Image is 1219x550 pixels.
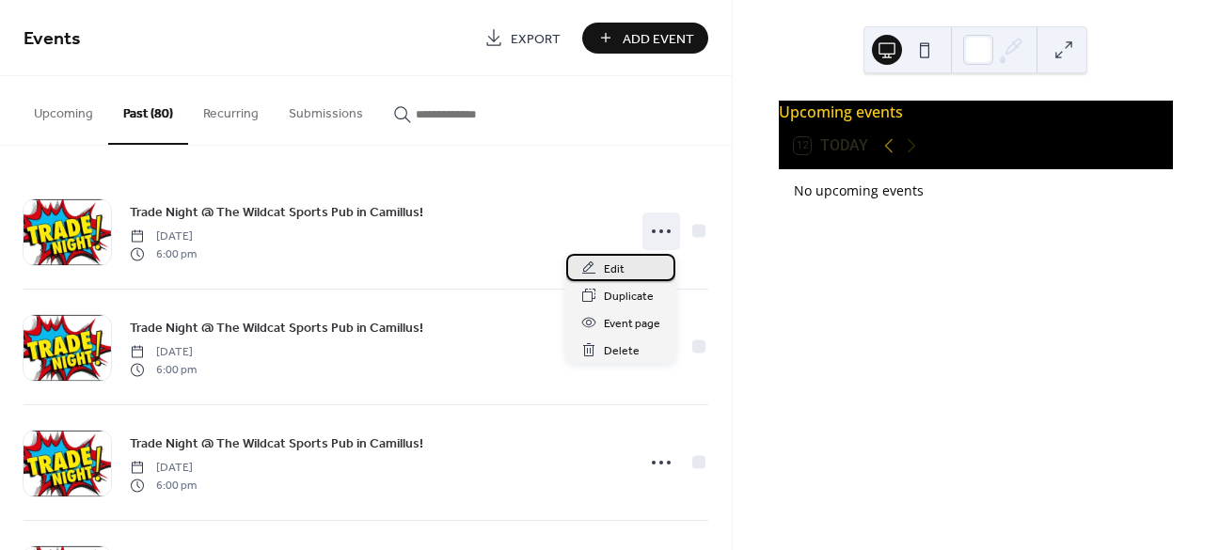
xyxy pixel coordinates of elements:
[130,203,423,223] span: Trade Night @ The Wildcat Sports Pub in Camillus!
[274,76,378,143] button: Submissions
[582,23,708,54] button: Add Event
[130,361,197,378] span: 6:00 pm
[130,432,423,454] a: Trade Night @ The Wildcat Sports Pub in Camillus!
[130,477,197,494] span: 6:00 pm
[130,434,423,454] span: Trade Night @ The Wildcat Sports Pub in Camillus!
[24,21,81,57] span: Events
[604,259,625,279] span: Edit
[511,29,561,49] span: Export
[794,181,1158,200] div: No upcoming events
[130,228,197,245] span: [DATE]
[623,29,694,49] span: Add Event
[604,314,660,334] span: Event page
[130,319,423,338] span: Trade Night @ The Wildcat Sports Pub in Camillus!
[108,76,188,145] button: Past (80)
[604,341,640,361] span: Delete
[130,201,423,223] a: Trade Night @ The Wildcat Sports Pub in Camillus!
[130,245,197,262] span: 6:00 pm
[130,317,423,338] a: Trade Night @ The Wildcat Sports Pub in Camillus!
[130,344,197,361] span: [DATE]
[130,460,197,477] span: [DATE]
[779,101,1173,123] div: Upcoming events
[19,76,108,143] button: Upcoming
[604,287,654,306] span: Duplicate
[188,76,274,143] button: Recurring
[470,23,575,54] a: Export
